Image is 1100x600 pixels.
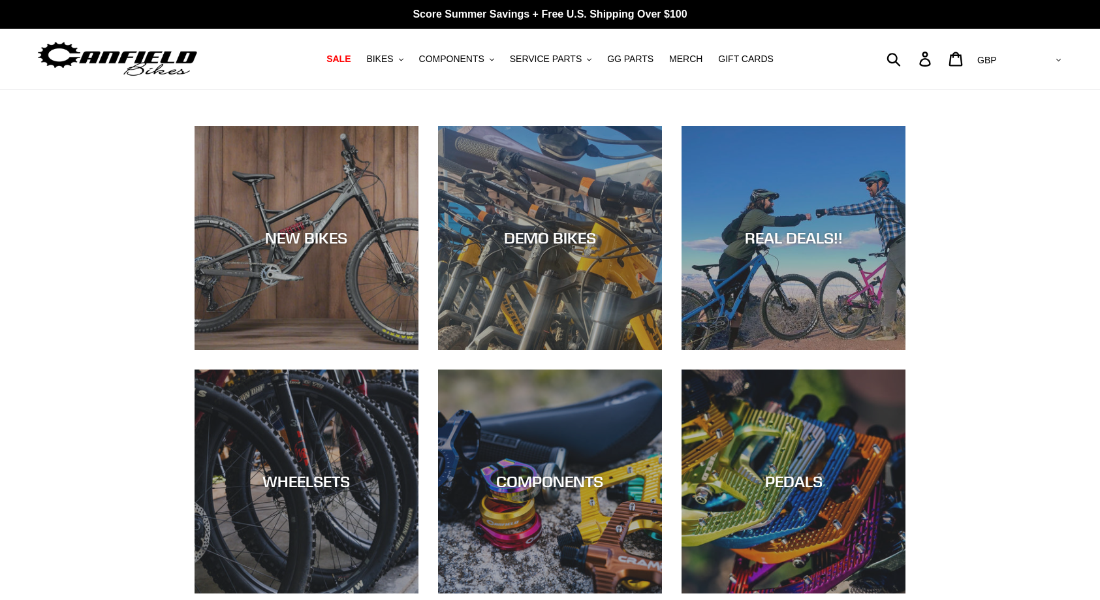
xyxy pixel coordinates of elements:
[682,370,905,593] a: PEDALS
[195,472,418,491] div: WHEELSETS
[360,50,409,68] button: BIKES
[195,126,418,350] a: NEW BIKES
[510,54,582,65] span: SERVICE PARTS
[366,54,393,65] span: BIKES
[894,44,927,73] input: Search
[682,472,905,491] div: PEDALS
[712,50,780,68] a: GIFT CARDS
[601,50,660,68] a: GG PARTS
[413,50,501,68] button: COMPONENTS
[326,54,351,65] span: SALE
[320,50,357,68] a: SALE
[669,54,702,65] span: MERCH
[438,126,662,350] a: DEMO BIKES
[419,54,484,65] span: COMPONENTS
[36,39,199,80] img: Canfield Bikes
[663,50,709,68] a: MERCH
[438,370,662,593] a: COMPONENTS
[718,54,774,65] span: GIFT CARDS
[195,229,418,247] div: NEW BIKES
[682,126,905,350] a: REAL DEALS!!
[503,50,598,68] button: SERVICE PARTS
[195,370,418,593] a: WHEELSETS
[438,229,662,247] div: DEMO BIKES
[682,229,905,247] div: REAL DEALS!!
[438,472,662,491] div: COMPONENTS
[607,54,653,65] span: GG PARTS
